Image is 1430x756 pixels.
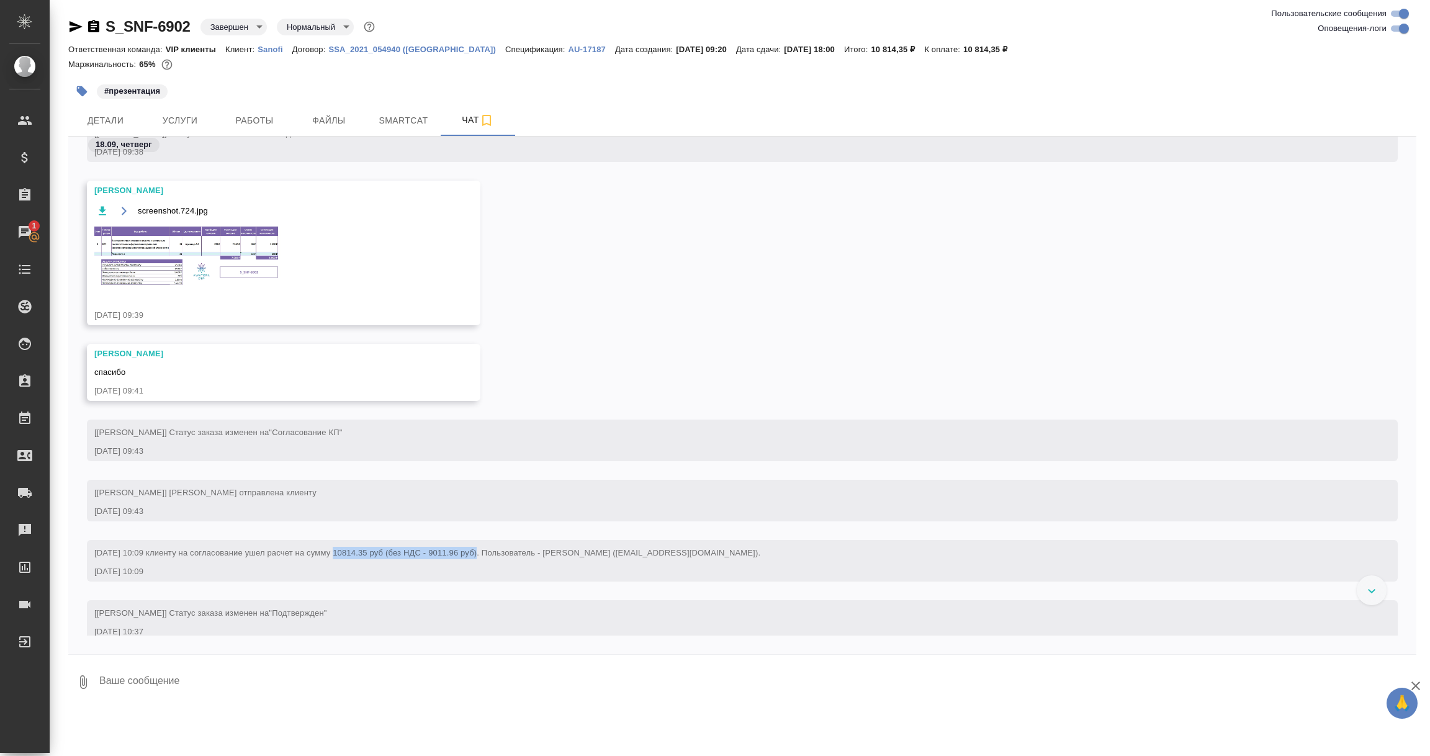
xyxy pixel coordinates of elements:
[94,309,437,322] div: [DATE] 09:39
[94,184,437,197] div: [PERSON_NAME]
[328,45,505,54] p: SSA_2021_054940 ([GEOGRAPHIC_DATA])
[94,608,327,618] span: [[PERSON_NAME]] Статус заказа изменен на
[258,43,292,54] a: Sanofi
[676,45,736,54] p: [DATE] 09:20
[1318,22,1387,35] span: Оповещения-логи
[784,45,844,54] p: [DATE] 18:00
[844,45,871,54] p: Итого:
[166,45,225,54] p: VIP клиенты
[258,45,292,54] p: Sanofi
[94,203,110,218] button: Скачать
[68,78,96,105] button: Добавить тэг
[68,19,83,34] button: Скопировать ссылку для ЯМессенджера
[150,113,210,128] span: Услуги
[479,113,494,128] svg: Подписаться
[225,113,284,128] span: Работы
[24,220,43,232] span: 1
[94,488,317,497] span: [[PERSON_NAME]] [PERSON_NAME] отправлена клиенту
[94,565,1354,578] div: [DATE] 10:09
[94,445,1354,457] div: [DATE] 09:43
[328,43,505,54] a: SSA_2021_054940 ([GEOGRAPHIC_DATA])
[615,45,676,54] p: Дата создания:
[283,22,339,32] button: Нормальный
[106,18,191,35] a: S_SNF-6902
[76,113,135,128] span: Детали
[1387,688,1418,719] button: 🙏
[96,85,169,96] span: презентация
[104,85,160,97] p: #презентация
[200,19,267,35] div: Завершен
[736,45,784,54] p: Дата сдачи:
[94,428,342,437] span: [[PERSON_NAME]] Статус заказа изменен на
[139,60,158,69] p: 65%
[505,45,568,54] p: Спецификация:
[207,22,252,32] button: Завершен
[924,45,963,54] p: К оплате:
[448,112,508,128] span: Чат
[68,60,139,69] p: Маржинальность:
[3,217,47,248] a: 1
[299,113,359,128] span: Файлы
[94,548,760,557] span: [DATE] 10:09 клиенту на согласование ушел расчет на сумму 10814.35 руб (без НДС - 9011.96 руб). П...
[1392,690,1413,716] span: 🙏
[225,45,258,54] p: Клиент:
[569,45,615,54] p: AU-17187
[374,113,433,128] span: Smartcat
[94,348,437,360] div: [PERSON_NAME]
[269,608,326,618] span: "Подтвержден"
[94,225,281,287] img: screenshot.724.jpg
[94,626,1354,638] div: [DATE] 10:37
[94,367,125,377] span: спасибо
[277,19,354,35] div: Завершен
[569,43,615,54] a: AU-17187
[96,138,152,151] p: 18.09, четверг
[86,19,101,34] button: Скопировать ссылку
[159,56,175,73] button: 3162.14 RUB;
[94,385,437,397] div: [DATE] 09:41
[871,45,924,54] p: 10 814,35 ₽
[116,203,132,218] button: Открыть на драйве
[1271,7,1387,20] span: Пользовательские сообщения
[361,19,377,35] button: Доп статусы указывают на важность/срочность заказа
[292,45,329,54] p: Договор:
[269,428,342,437] span: "Согласование КП"
[94,505,1354,518] div: [DATE] 09:43
[138,205,208,217] span: screenshot.724.jpg
[68,45,166,54] p: Ответственная команда:
[963,45,1017,54] p: 10 814,35 ₽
